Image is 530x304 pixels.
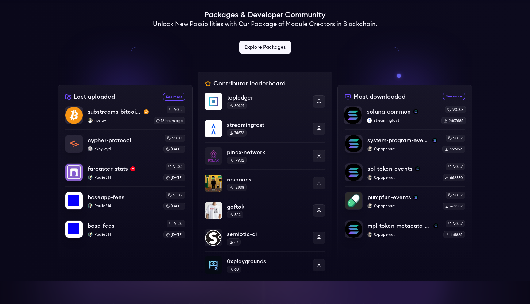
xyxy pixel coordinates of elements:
[367,203,438,208] p: 0xpapercut
[88,108,141,116] p: substreams-bitcoin-main
[88,136,131,145] p: cypher-protocol
[227,93,308,102] p: topledger
[413,195,418,200] img: solana
[367,232,372,237] img: 0xpapercut
[65,158,185,186] a: farcaster-statsfarcaster-statsoptimismPaulieB14PaulieB14v1.0.2[DATE]
[205,224,325,251] a: semiotic-aisemiotic-ai87
[163,146,185,153] div: [DATE]
[345,164,362,181] img: spl-token-events
[88,232,159,237] p: PaulieB14
[227,102,247,109] div: 80321
[227,129,247,137] div: 74673
[227,230,308,238] p: semiotic-ai
[345,186,465,215] a: pumpfun-eventspumpfun-eventssolana0xpapercut0xpapercutv0.1.7662357
[446,135,465,142] div: v0.1.7
[165,135,185,142] div: v0.0.4
[88,222,114,230] p: base-fees
[345,215,465,238] a: mpl-token-metadata-eventsmpl-token-metadata-eventssolana0xpapercut0xpapercutv0.1.7661825
[65,106,185,129] a: substreams-bitcoin-mainsubstreams-bitcoin-mainbtc-mainnetnoslavnoslavv0.1.112 hours ago
[367,146,437,151] p: 0xpapercut
[227,203,308,211] p: goftok
[446,220,465,227] div: v0.1.7
[344,106,362,124] img: solana-common
[65,129,185,158] a: cypher-protocolcypher-protocolrixhy-cydrixhy-cydv0.0.4[DATE]
[443,231,465,238] div: 661825
[88,203,93,208] img: PaulieB14
[154,117,185,124] div: 12 hours ago
[205,202,222,219] img: goftok
[88,146,159,151] p: rixhy-cyd
[443,203,465,210] div: 662357
[413,109,418,114] img: solana
[433,223,438,228] img: solana
[367,118,372,123] img: streamingfast
[144,109,149,114] img: btc-mainnet
[443,174,465,181] div: 662370
[227,148,308,157] p: pinax-network
[88,232,93,237] img: PaulieB14
[205,256,222,274] img: 0xplaygrounds
[205,10,325,20] h1: Packages & Developer Community
[166,163,185,170] div: v1.0.2
[345,158,465,186] a: spl-token-eventsspl-token-eventssolana0xpapercut0xpapercutv0.1.7662370
[65,215,185,238] a: base-feesbase-feesPaulieB14PaulieB14v1.0.1[DATE]
[205,120,222,137] img: streamingfast
[153,20,377,28] h2: Unlock New Possibilities with Our Package of Module Creators in Blockchain.
[446,163,465,170] div: v0.1.7
[88,175,93,180] img: PaulieB14
[442,146,465,153] div: 662494
[166,192,185,199] div: v1.0.2
[167,220,185,227] div: v1.0.1
[345,221,362,238] img: mpl-token-metadata-events
[367,193,411,202] p: pumpfun-events
[367,203,372,208] img: 0xpapercut
[65,135,83,152] img: cypher-protocol
[88,146,93,151] img: rixhy-cyd
[65,164,83,181] img: farcaster-stats
[205,142,325,169] a: pinax-networkpinax-network19902
[367,165,413,173] p: spl-token-events
[367,222,431,230] p: mpl-token-metadata-events
[205,251,325,274] a: 0xplaygrounds0xplaygrounds60
[446,192,465,199] div: v0.1.7
[367,232,438,237] p: 0xpapercut
[367,118,436,123] p: streamingfast
[227,257,308,266] p: 0xplaygrounds
[345,129,465,158] a: system-program-eventssystem-program-eventssolana0xpapercut0xpapercutv0.1.7662494
[345,192,362,209] img: pumpfun-events
[227,157,247,164] div: 19902
[88,175,159,180] p: PaulieB14
[205,115,325,142] a: streamingfaststreamingfast74673
[445,106,466,113] div: v0.3.3
[227,121,308,129] p: streamingfast
[65,221,83,238] img: base-fees
[65,186,185,215] a: baseapp-feesbaseapp-feesPaulieB14PaulieB14v1.0.2[DATE]
[227,175,308,184] p: roshaans
[205,93,222,110] img: topledger
[65,107,83,124] img: substreams-bitcoin-main
[367,108,411,116] p: solana-common
[432,138,437,143] img: solana
[443,93,465,100] a: See more most downloaded packages
[205,169,325,197] a: roshaansroshaans12938
[367,146,372,151] img: 0xpapercut
[88,118,149,123] p: noslav
[163,231,185,238] div: [DATE]
[88,165,128,173] p: farcaster-stats
[227,266,241,273] div: 60
[163,203,185,210] div: [DATE]
[227,211,243,218] div: 583
[227,184,247,191] div: 12938
[367,175,438,180] p: 0xpapercut
[344,106,466,129] a: solana-commonsolana-commonsolanastreamingfaststreamingfastv0.3.32607685
[205,147,222,165] img: pinax-network
[415,166,420,171] img: solana
[227,238,241,246] div: 87
[163,93,185,101] a: See more recently uploaded packages
[441,117,466,124] div: 2607685
[163,174,185,181] div: [DATE]
[239,41,291,54] a: Explore Packages
[130,166,135,171] img: optimism
[167,106,185,113] div: v0.1.1
[88,118,93,123] img: noslav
